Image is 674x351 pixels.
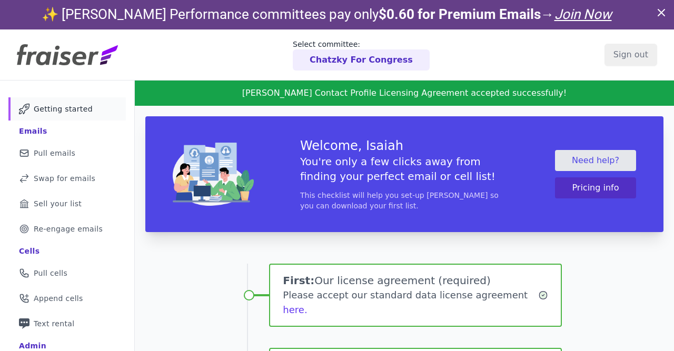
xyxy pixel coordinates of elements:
a: Getting started [8,97,126,121]
a: Pull emails [8,142,126,165]
a: Pull cells [8,262,126,285]
span: Pull emails [34,148,75,158]
div: Emails [19,126,47,136]
span: Getting started [34,104,93,114]
div: Admin [19,340,46,351]
a: Swap for emails [8,167,126,190]
a: Need help? [555,150,636,171]
span: Swap for emails [34,173,95,184]
p: This checklist will help you set-up [PERSON_NAME] so you can download your first list. [300,190,509,211]
a: Select committee: Chatzky For Congress [293,39,430,71]
h5: You're only a few clicks away from finding your perfect email or cell list! [300,154,509,184]
a: Sell your list [8,192,126,215]
span: Text rental [34,318,75,329]
div: Please accept our standard data license agreement [283,288,538,317]
span: Sell your list [34,198,82,209]
span: Append cells [34,293,83,304]
div: Cells [19,246,39,256]
span: First: [283,274,314,287]
a: Append cells [8,287,126,310]
p: [PERSON_NAME] Contact Profile Licensing Agreement accepted successfully! [185,87,623,99]
h3: Welcome, Isaiah [300,137,509,154]
p: Chatzky For Congress [310,54,413,66]
button: Pricing info [555,177,636,198]
a: Text rental [8,312,126,335]
span: Re-engage emails [34,224,103,234]
img: Fraiser Logo [17,44,118,65]
img: img [173,143,254,206]
p: Select committee: [293,39,430,49]
a: Re-engage emails [8,217,126,240]
input: Sign out [604,44,657,66]
h1: Our license agreement (required) [283,273,538,288]
span: Pull cells [34,268,67,278]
